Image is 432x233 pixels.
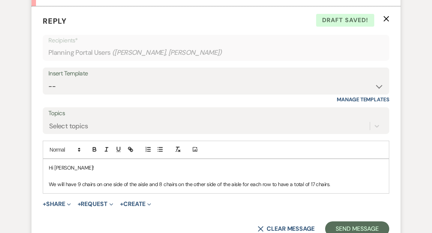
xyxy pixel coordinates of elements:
[48,36,384,45] p: Recipients*
[49,180,383,188] p: We will have 9 chairs on one side of the aisle and 8 chairs on the other side of the aisle for ea...
[316,14,374,27] span: Draft saved!
[48,108,384,119] label: Topics
[48,45,384,60] div: Planning Portal Users
[49,164,383,172] p: Hi [PERSON_NAME]!
[120,201,151,207] button: Create
[48,68,384,79] div: Insert Template
[337,96,389,103] a: Manage Templates
[120,201,123,207] span: +
[112,48,222,58] span: ( [PERSON_NAME], [PERSON_NAME] )
[43,201,71,207] button: Share
[43,201,46,207] span: +
[258,226,315,232] button: Clear message
[78,201,81,207] span: +
[78,201,113,207] button: Request
[49,121,88,131] div: Select topics
[43,16,67,26] span: Reply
